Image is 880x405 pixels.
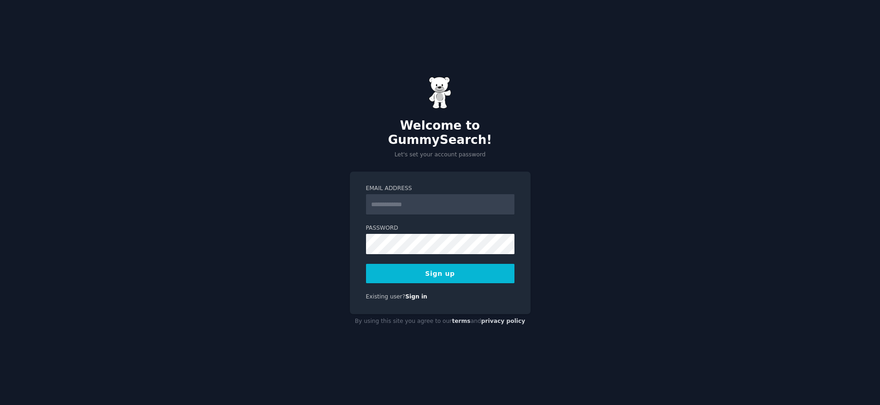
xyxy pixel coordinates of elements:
[366,264,514,283] button: Sign up
[350,314,531,329] div: By using this site you agree to our and
[429,77,452,109] img: Gummy Bear
[350,119,531,148] h2: Welcome to GummySearch!
[366,185,514,193] label: Email Address
[452,318,470,324] a: terms
[481,318,526,324] a: privacy policy
[350,151,531,159] p: Let's set your account password
[405,293,427,300] a: Sign in
[366,293,406,300] span: Existing user?
[366,224,514,232] label: Password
